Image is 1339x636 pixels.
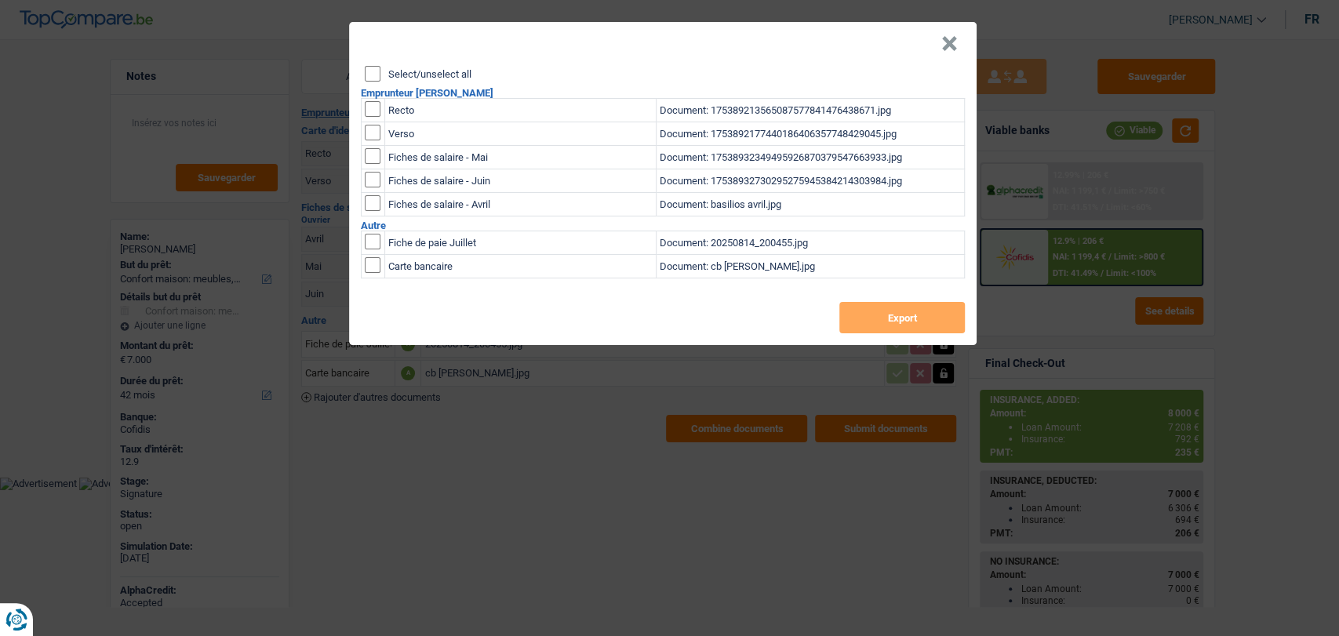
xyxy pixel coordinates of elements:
[361,88,965,98] h2: Emprunteur [PERSON_NAME]
[657,122,965,146] td: Document: 1753892177440186406357748429045.jpg
[657,231,965,255] td: Document: 20250814_200455.jpg
[657,255,965,278] td: Document: cb [PERSON_NAME].jpg
[657,193,965,216] td: Document: basilios avril.jpg
[839,302,965,333] button: Export
[388,69,471,79] label: Select/unselect all
[657,146,965,169] td: Document: 17538932349495926870379547663933.jpg
[385,99,657,122] td: Recto
[385,169,657,193] td: Fiches de salaire - Juin
[657,99,965,122] td: Document: 175389213565087577841476438671.jpg
[385,231,657,255] td: Fiche de paie Juillet
[941,36,958,52] button: Close
[361,220,965,231] h2: Autre
[657,169,965,193] td: Document: 17538932730295275945384214303984.jpg
[385,255,657,278] td: Carte bancaire
[385,146,657,169] td: Fiches de salaire - Mai
[385,122,657,146] td: Verso
[385,193,657,216] td: Fiches de salaire - Avril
